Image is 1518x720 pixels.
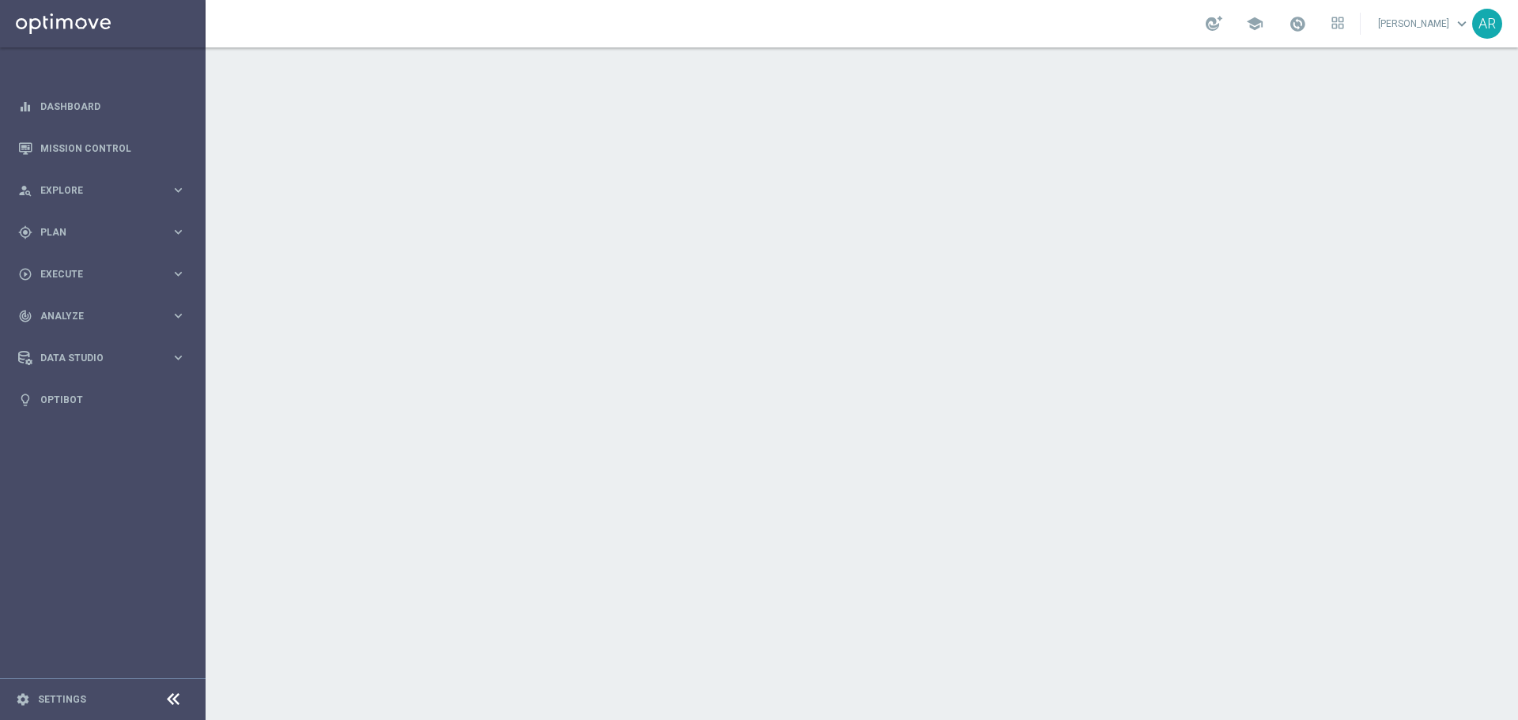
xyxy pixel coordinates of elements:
[18,309,171,323] div: Analyze
[16,692,30,707] i: settings
[18,309,32,323] i: track_changes
[40,379,186,420] a: Optibot
[18,127,186,169] div: Mission Control
[17,310,187,322] button: track_changes Analyze keyboard_arrow_right
[40,311,171,321] span: Analyze
[171,350,186,365] i: keyboard_arrow_right
[18,267,32,281] i: play_circle_outline
[17,184,187,197] button: person_search Explore keyboard_arrow_right
[18,351,171,365] div: Data Studio
[17,394,187,406] button: lightbulb Optibot
[40,270,171,279] span: Execute
[40,353,171,363] span: Data Studio
[1472,9,1502,39] div: AR
[18,267,171,281] div: Execute
[18,393,32,407] i: lightbulb
[17,100,187,113] button: equalizer Dashboard
[18,85,186,127] div: Dashboard
[18,225,32,239] i: gps_fixed
[18,183,171,198] div: Explore
[40,186,171,195] span: Explore
[18,225,171,239] div: Plan
[1246,15,1263,32] span: school
[17,268,187,281] button: play_circle_outline Execute keyboard_arrow_right
[40,127,186,169] a: Mission Control
[17,352,187,364] button: Data Studio keyboard_arrow_right
[1376,12,1472,36] a: [PERSON_NAME]keyboard_arrow_down
[40,228,171,237] span: Plan
[18,183,32,198] i: person_search
[171,308,186,323] i: keyboard_arrow_right
[18,100,32,114] i: equalizer
[171,224,186,239] i: keyboard_arrow_right
[17,142,187,155] button: Mission Control
[1453,15,1471,32] span: keyboard_arrow_down
[171,266,186,281] i: keyboard_arrow_right
[38,695,86,704] a: Settings
[40,85,186,127] a: Dashboard
[17,226,187,239] button: gps_fixed Plan keyboard_arrow_right
[171,183,186,198] i: keyboard_arrow_right
[18,379,186,420] div: Optibot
